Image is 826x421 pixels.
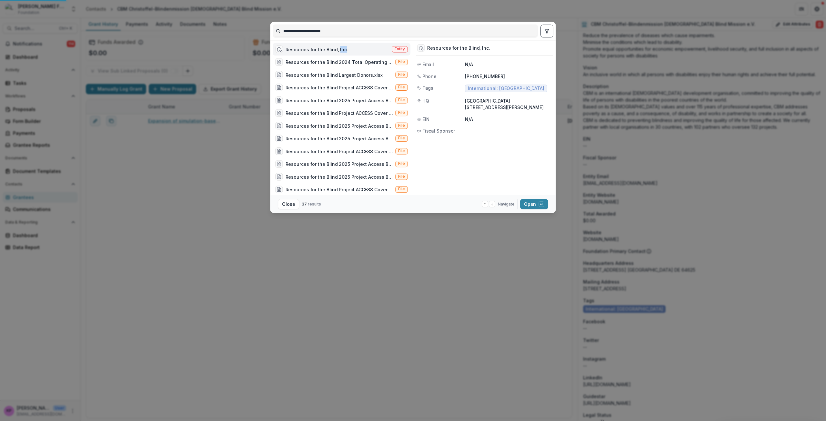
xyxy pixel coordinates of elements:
span: Entity [395,47,405,51]
span: Email [422,61,434,68]
span: File [398,85,405,90]
p: [GEOGRAPHIC_DATA] [STREET_ADDRESS][PERSON_NAME] [465,97,552,111]
div: Resources for the Blind 2025 Project Access Budget_revised.xlsx [286,161,393,167]
span: File [398,111,405,115]
span: File [398,149,405,153]
span: Fiscal Sponsor [422,128,455,135]
span: 37 [302,202,307,206]
div: Resources for the Blind 2025 Project Access Budget.xlsx [286,97,393,104]
p: N/A [465,61,552,68]
div: Resources for the Blind Project ACCESS Cover Letter.pdf [286,148,393,155]
span: HQ [422,97,429,104]
span: Navigate [498,201,515,207]
div: Resources for the Blind 2025 Project Access Budget_revised_2.xlsx [286,173,393,180]
button: Open [520,199,548,209]
span: File [398,98,405,102]
span: File [398,162,405,166]
div: Resources for the Blind 2024 Total Operating Budget.xlsx [286,59,393,65]
div: Resources for the Blind Project ACCESS Cover Letter.pdf [286,84,393,91]
span: File [398,72,405,77]
p: N/A [465,116,552,123]
span: Phone [422,73,437,80]
div: Resources for the Blind, Inc. [286,46,348,53]
button: Close [278,199,299,209]
div: Resources for the Blind 2025 Project Access Budget.xlsx [286,122,393,129]
span: File [398,59,405,64]
span: results [308,202,321,206]
span: File [398,187,405,192]
div: Resources for the Blind Project ACCESS Cover Letter_final.pdf [286,186,393,193]
div: Resources for the Blind Project ACCESS Cover Letter.pdf [286,110,393,116]
span: EIN [422,116,430,123]
span: File [398,174,405,179]
div: Resources for the Blind Largest Donors.xlsx [286,71,383,78]
button: toggle filters [540,25,553,38]
div: Resources for the Blind, Inc. [427,45,490,51]
div: Resources for the Blind 2025 Project Access Budget_revised.xlsx [286,135,393,142]
span: File [398,123,405,128]
p: [PHONE_NUMBER] [465,73,552,80]
span: Tags [422,85,434,91]
span: International: [GEOGRAPHIC_DATA] [468,86,544,91]
span: File [398,136,405,141]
